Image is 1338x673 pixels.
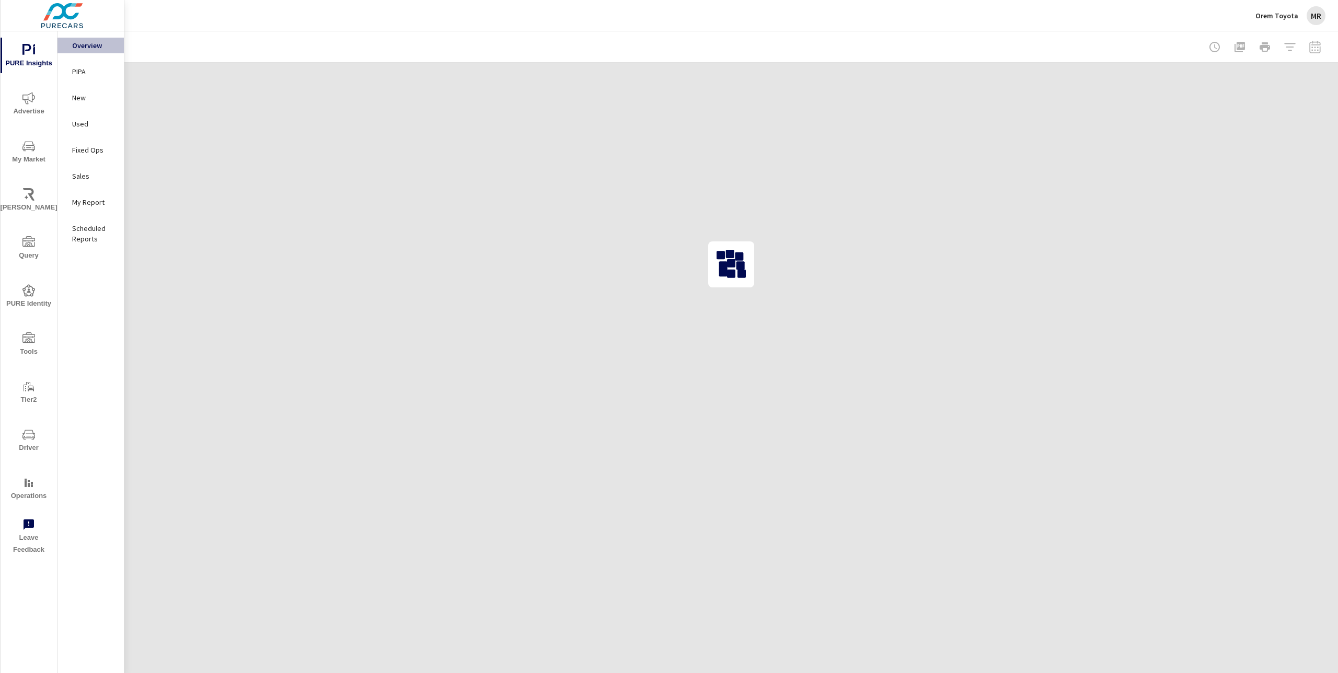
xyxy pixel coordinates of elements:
[57,221,124,247] div: Scheduled Reports
[72,223,116,244] p: Scheduled Reports
[1307,6,1325,25] div: MR
[4,518,54,556] span: Leave Feedback
[57,90,124,106] div: New
[4,284,54,310] span: PURE Identity
[72,92,116,103] p: New
[1,31,57,560] div: nav menu
[4,236,54,262] span: Query
[1255,11,1298,20] p: Orem Toyota
[4,44,54,69] span: PURE Insights
[4,477,54,502] span: Operations
[72,197,116,207] p: My Report
[57,64,124,79] div: PIPA
[4,428,54,454] span: Driver
[4,92,54,118] span: Advertise
[72,66,116,77] p: PIPA
[4,140,54,166] span: My Market
[72,171,116,181] p: Sales
[57,168,124,184] div: Sales
[72,145,116,155] p: Fixed Ops
[57,142,124,158] div: Fixed Ops
[72,119,116,129] p: Used
[4,188,54,214] span: [PERSON_NAME]
[4,380,54,406] span: Tier2
[57,38,124,53] div: Overview
[57,194,124,210] div: My Report
[57,116,124,132] div: Used
[72,40,116,51] p: Overview
[4,332,54,358] span: Tools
